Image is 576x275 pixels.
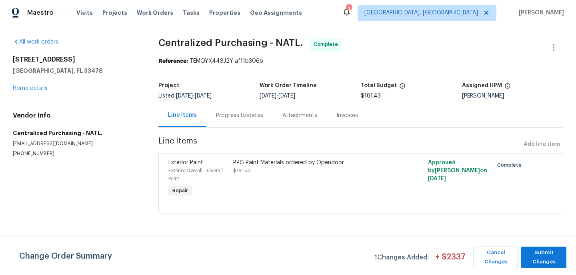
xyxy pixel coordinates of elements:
[13,56,139,64] h2: [STREET_ADDRESS]
[462,83,502,88] h5: Assigned HPM
[13,150,139,157] p: [PHONE_NUMBER]
[250,9,302,17] span: Geo Assignments
[282,112,317,120] div: Attachments
[233,168,251,173] span: $181.43
[516,9,564,17] span: [PERSON_NAME]
[13,112,139,120] h4: Vendor Info
[158,38,303,48] span: Centralized Purchasing - NATL.
[13,67,139,75] h5: [GEOGRAPHIC_DATA], FL 33478
[169,187,191,195] span: Repair
[364,9,478,17] span: [GEOGRAPHIC_DATA], [GEOGRAPHIC_DATA]
[168,168,223,181] span: Exterior Overall - Overall Paint
[13,86,48,91] a: Home details
[27,9,54,17] span: Maestro
[158,57,563,65] div: TEMQYX44SJ2Y-af11b306b
[428,160,487,181] span: Approved by [PERSON_NAME] on
[102,9,127,17] span: Projects
[504,83,511,93] span: The hpm assigned to this work order.
[260,93,276,99] span: [DATE]
[168,111,197,119] div: Line Items
[361,93,381,99] span: $181.43
[462,93,563,99] div: [PERSON_NAME]
[158,93,212,99] span: Listed
[260,93,295,99] span: -
[176,93,212,99] span: -
[13,39,58,45] a: All work orders
[216,112,263,120] div: Progress Updates
[158,58,188,64] b: Reference:
[336,112,358,120] div: Invoices
[158,137,520,152] span: Line Items
[428,176,446,181] span: [DATE]
[76,9,93,17] span: Visits
[195,93,212,99] span: [DATE]
[260,83,317,88] h5: Work Order Timeline
[13,129,139,137] h5: Centralized Purchasing - NATL.
[13,140,139,147] p: [EMAIL_ADDRESS][DOMAIN_NAME]
[314,40,341,48] span: Complete
[233,159,391,167] div: PPG Paint Materials ordered by Opendoor
[183,10,200,16] span: Tasks
[168,160,203,165] span: Exterior Paint
[361,83,397,88] h5: Total Budget
[399,83,406,93] span: The total cost of line items that have been proposed by Opendoor. This sum includes line items th...
[278,93,295,99] span: [DATE]
[209,9,240,17] span: Properties
[137,9,173,17] span: Work Orders
[158,83,179,88] h5: Project
[176,93,193,99] span: [DATE]
[346,5,352,13] div: 1
[497,161,525,169] span: Complete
